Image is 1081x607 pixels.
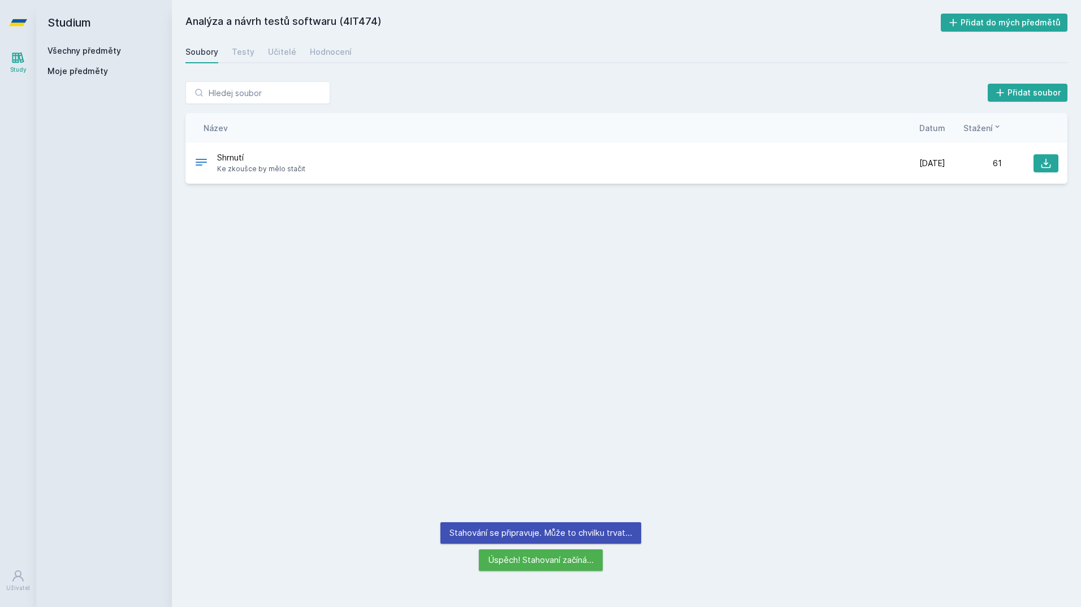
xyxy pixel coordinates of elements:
div: Učitelé [268,46,296,58]
a: Učitelé [268,41,296,63]
div: 61 [945,158,1002,169]
input: Hledej soubor [185,81,330,104]
div: Hodnocení [310,46,352,58]
button: Stažení [963,122,1002,134]
div: Soubory [185,46,218,58]
span: Shrnutí [217,152,305,163]
a: Testy [232,41,254,63]
div: Uživatel [6,584,30,592]
a: Study [2,45,34,80]
a: Všechny předměty [47,46,121,55]
a: Hodnocení [310,41,352,63]
span: Moje předměty [47,66,108,77]
span: Ke zkoušce by mělo stačit [217,163,305,175]
span: [DATE] [919,158,945,169]
div: Testy [232,46,254,58]
div: Úspěch! Stahovaní začíná… [479,549,603,571]
button: Název [204,122,228,134]
button: Přidat do mých předmětů [941,14,1068,32]
h2: Analýza a návrh testů softwaru (4IT474) [185,14,941,32]
div: Stahování se připravuje. Může to chvilku trvat… [440,522,641,544]
div: Study [10,66,27,74]
button: Datum [919,122,945,134]
div: .PDF [194,155,208,172]
a: Uživatel [2,563,34,598]
button: Přidat soubor [988,84,1068,102]
span: Stažení [963,122,993,134]
a: Soubory [185,41,218,63]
